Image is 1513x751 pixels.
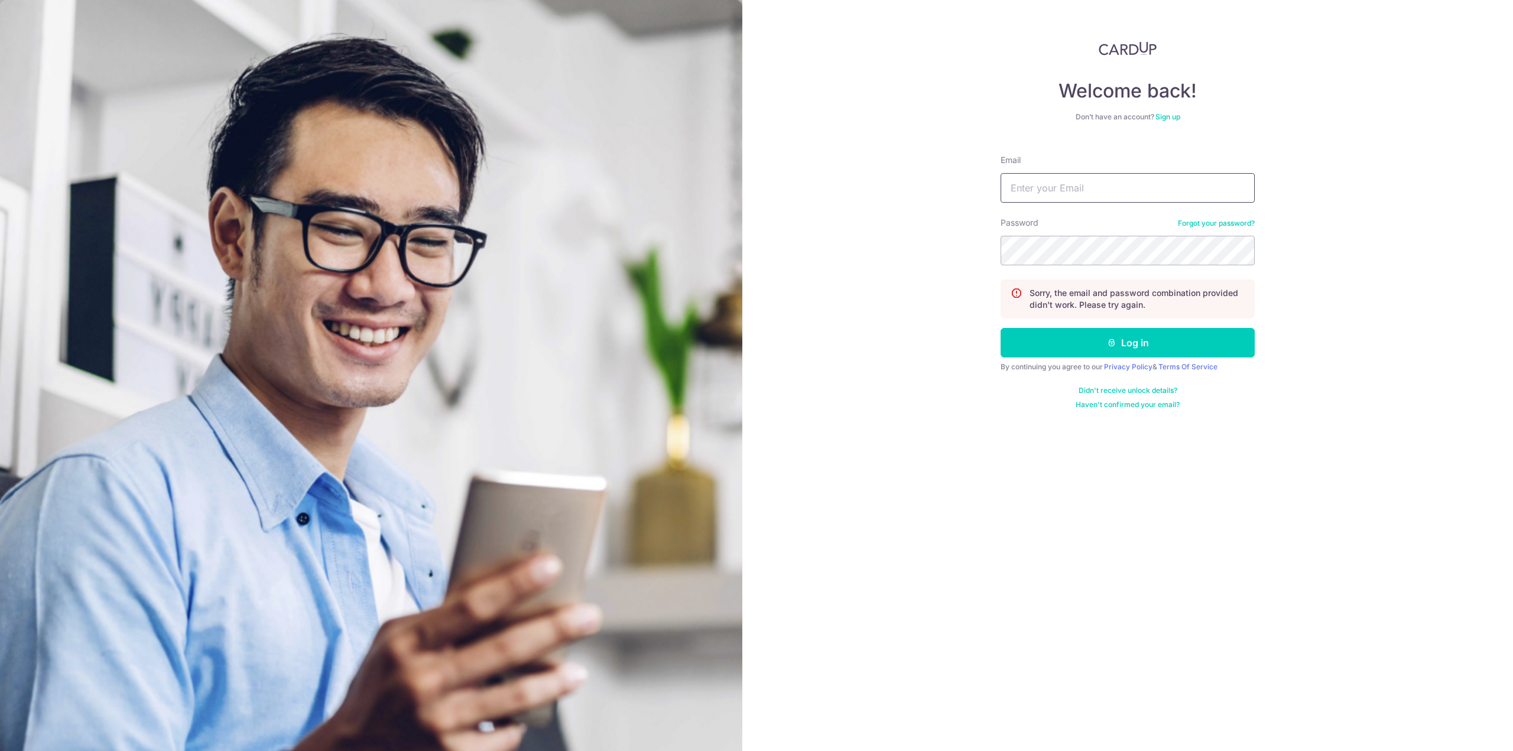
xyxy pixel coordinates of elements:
[1001,217,1038,229] label: Password
[1030,287,1245,311] p: Sorry, the email and password combination provided didn't work. Please try again.
[1001,154,1021,166] label: Email
[1001,362,1255,372] div: By continuing you agree to our &
[1104,362,1152,371] a: Privacy Policy
[1001,112,1255,122] div: Don’t have an account?
[1076,400,1180,409] a: Haven't confirmed your email?
[1178,219,1255,228] a: Forgot your password?
[1158,362,1217,371] a: Terms Of Service
[1079,386,1177,395] a: Didn't receive unlock details?
[1001,79,1255,103] h4: Welcome back!
[1001,328,1255,357] button: Log in
[1155,112,1180,121] a: Sign up
[1001,173,1255,203] input: Enter your Email
[1099,41,1157,56] img: CardUp Logo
